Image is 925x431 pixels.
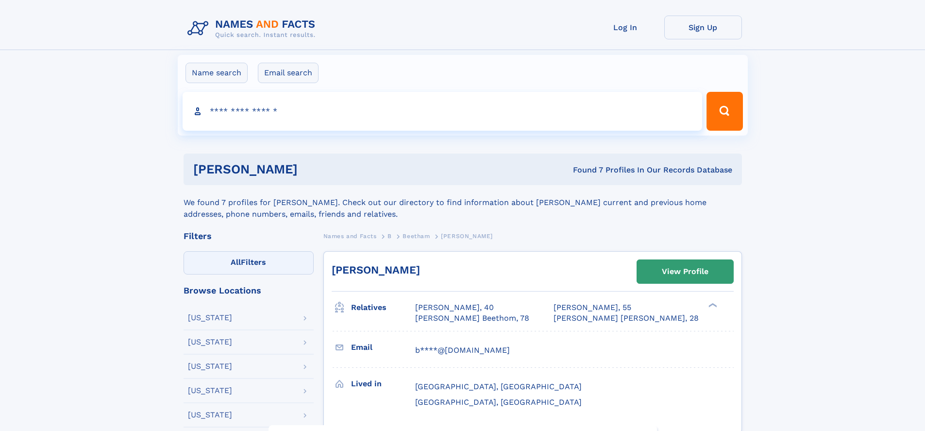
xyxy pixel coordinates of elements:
[184,16,323,42] img: Logo Names and Facts
[554,313,699,324] a: [PERSON_NAME] [PERSON_NAME], 28
[415,313,529,324] a: [PERSON_NAME] Beethom, 78
[403,233,430,240] span: Beetham
[231,258,241,267] span: All
[351,299,415,316] h3: Relatives
[706,92,742,131] button: Search Button
[587,16,664,39] a: Log In
[554,302,631,313] a: [PERSON_NAME], 55
[415,302,494,313] a: [PERSON_NAME], 40
[188,387,232,395] div: [US_STATE]
[183,92,703,131] input: search input
[403,230,430,242] a: Beetham
[184,251,314,275] label: Filters
[188,362,232,370] div: [US_STATE]
[415,382,582,391] span: [GEOGRAPHIC_DATA], [GEOGRAPHIC_DATA]
[415,397,582,407] span: [GEOGRAPHIC_DATA], [GEOGRAPHIC_DATA]
[184,232,314,241] div: Filters
[662,260,708,283] div: View Profile
[664,16,742,39] a: Sign Up
[706,302,718,309] div: ❯
[323,230,377,242] a: Names and Facts
[351,339,415,356] h3: Email
[185,63,248,83] label: Name search
[184,185,742,220] div: We found 7 profiles for [PERSON_NAME]. Check out our directory to find information about [PERSON_...
[351,376,415,392] h3: Lived in
[387,230,392,242] a: B
[184,286,314,295] div: Browse Locations
[193,163,436,175] h1: [PERSON_NAME]
[258,63,319,83] label: Email search
[188,338,232,346] div: [US_STATE]
[188,411,232,419] div: [US_STATE]
[387,233,392,240] span: B
[637,260,733,283] a: View Profile
[441,233,493,240] span: [PERSON_NAME]
[188,314,232,322] div: [US_STATE]
[435,165,732,175] div: Found 7 Profiles In Our Records Database
[332,264,420,276] a: [PERSON_NAME]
